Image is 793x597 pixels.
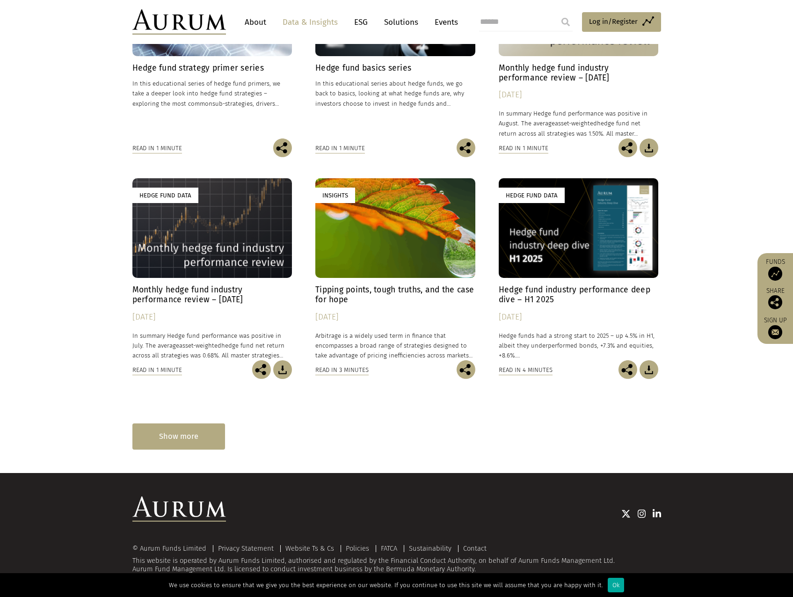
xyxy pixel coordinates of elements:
div: This website is operated by Aurum Funds Limited, authorised and regulated by the Financial Conduc... [132,545,661,574]
a: Hedge Fund Data Hedge fund industry performance deep dive – H1 2025 [DATE] Hedge funds had a stro... [499,178,659,360]
img: Share this post [457,360,475,379]
a: Events [430,14,458,31]
a: ESG [349,14,372,31]
div: Read in 1 minute [132,365,182,375]
img: Linkedin icon [653,509,661,518]
a: Privacy Statement [218,544,274,553]
a: Sign up [762,316,788,339]
p: In summary Hedge fund performance was positive in August. The average hedge fund net return acros... [499,109,659,138]
img: Share this post [768,295,782,309]
a: Insights Tipping points, tough truths, and the case for hope [DATE] Arbitrage is a widely used te... [315,178,475,360]
div: Read in 1 minute [132,143,182,153]
span: sub-strategies [212,100,253,107]
div: © Aurum Funds Limited [132,545,211,552]
img: Aurum [132,9,226,35]
div: Hedge Fund Data [132,188,198,203]
div: [DATE] [132,311,292,324]
h4: Hedge fund basics series [315,63,475,73]
img: Sign up to our newsletter [768,325,782,339]
img: Instagram icon [638,509,646,518]
span: Log in/Register [589,16,638,27]
a: Hedge Fund Data Monthly hedge fund industry performance review – [DATE] [DATE] In summary Hedge f... [132,178,292,360]
img: Download Article [640,360,658,379]
img: Share this post [618,138,637,157]
p: In summary Hedge fund performance was positive in July. The average hedge fund net return across ... [132,331,292,360]
a: Solutions [379,14,423,31]
h4: Tipping points, tough truths, and the case for hope [315,285,475,305]
div: Read in 4 minutes [499,365,553,375]
div: Insights [315,188,355,203]
div: Read in 1 minute [315,143,365,153]
span: asset-weighted [179,342,221,349]
h4: Hedge fund industry performance deep dive – H1 2025 [499,285,659,305]
img: Share this post [273,138,292,157]
img: Share this post [252,360,271,379]
img: Share this post [618,360,637,379]
a: FATCA [381,544,397,553]
a: Website Ts & Cs [285,544,334,553]
a: About [240,14,271,31]
a: Contact [463,544,487,553]
div: Show more [132,423,225,449]
p: In this educational series of hedge fund primers, we take a deeper look into hedge fund strategie... [132,79,292,108]
span: asset-weighted [555,120,597,127]
img: Share this post [457,138,475,157]
a: Sustainability [409,544,451,553]
img: Download Article [273,360,292,379]
div: Share [762,288,788,309]
div: Read in 3 minutes [315,365,369,375]
p: Arbitrage is a widely used term in finance that encompasses a broad range of strategies designed ... [315,331,475,360]
a: Data & Insights [278,14,342,31]
img: Access Funds [768,267,782,281]
div: [DATE] [499,311,659,324]
div: Read in 1 minute [499,143,548,153]
p: Hedge funds had a strong start to 2025 – up 4.5% in H1, albeit they underperformed bonds, +7.3% a... [499,331,659,360]
div: [DATE] [499,88,659,102]
p: In this educational series about hedge funds, we go back to basics, looking at what hedge funds a... [315,79,475,108]
div: [DATE] [315,311,475,324]
img: Aurum Logo [132,496,226,522]
h4: Hedge fund strategy primer series [132,63,292,73]
img: Twitter icon [621,509,631,518]
div: Ok [608,578,624,592]
img: Download Article [640,138,658,157]
a: Funds [762,258,788,281]
a: Policies [346,544,369,553]
h4: Monthly hedge fund industry performance review – [DATE] [499,63,659,83]
div: Hedge Fund Data [499,188,565,203]
input: Submit [556,13,575,31]
h4: Monthly hedge fund industry performance review – [DATE] [132,285,292,305]
a: Log in/Register [582,12,661,32]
